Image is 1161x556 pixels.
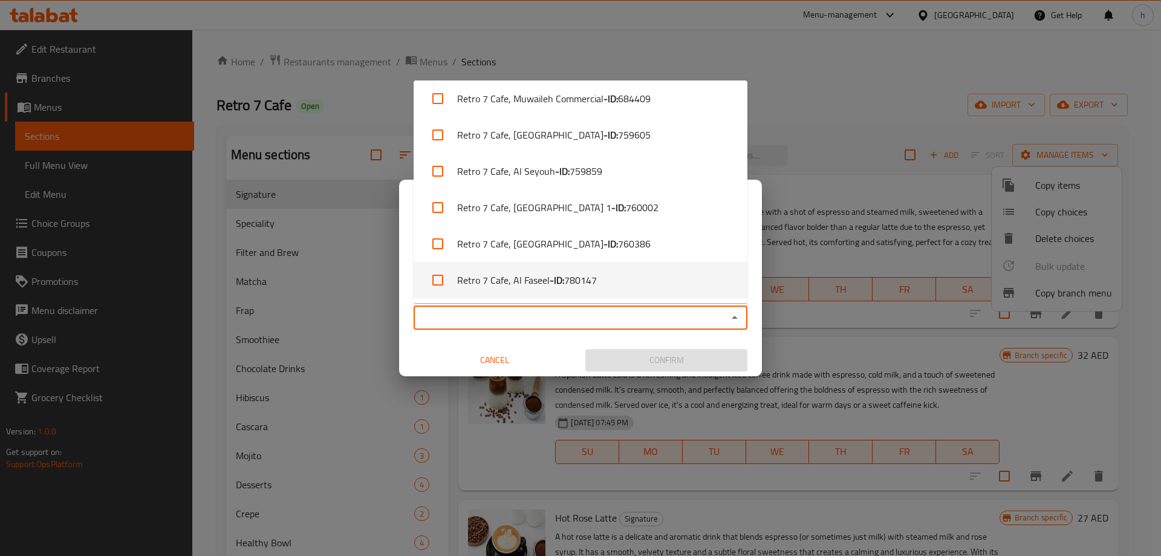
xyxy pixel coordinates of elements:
[603,91,618,106] b: - ID:
[564,273,597,287] span: 780147
[618,128,651,142] span: 759605
[414,153,747,189] li: Retro 7 Cafe, Al Seyouh
[414,226,747,262] li: Retro 7 Cafe, [GEOGRAPHIC_DATA]
[603,128,618,142] b: - ID:
[603,237,618,251] b: - ID:
[570,164,602,178] span: 759859
[414,117,747,153] li: Retro 7 Cafe, [GEOGRAPHIC_DATA]
[555,164,570,178] b: - ID:
[550,273,564,287] b: - ID:
[414,262,747,298] li: Retro 7 Cafe, Al Faseel
[611,200,626,215] b: - ID:
[414,189,747,226] li: Retro 7 Cafe, [GEOGRAPHIC_DATA] 1
[726,309,743,326] button: Close
[414,349,576,371] button: Cancel
[414,80,747,117] li: Retro 7 Cafe, Muwaileh Commercial
[418,353,571,368] span: Cancel
[618,91,651,106] span: 684409
[626,200,659,215] span: 760002
[618,237,651,251] span: 760386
